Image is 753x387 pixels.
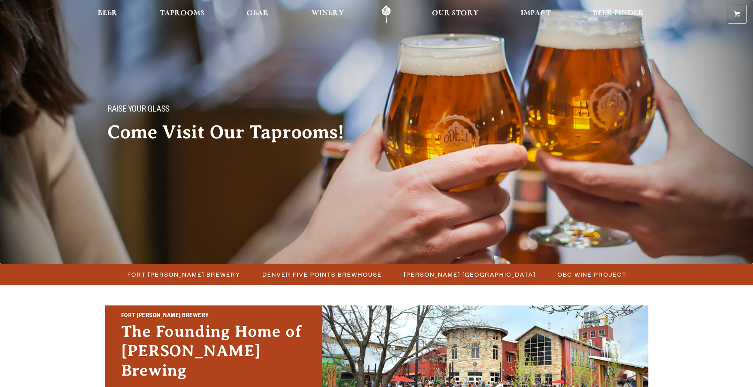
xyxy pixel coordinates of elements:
[399,269,540,280] a: [PERSON_NAME] [GEOGRAPHIC_DATA]
[521,10,551,17] span: Impact
[241,5,274,24] a: Gear
[107,105,169,116] span: Raise your glass
[121,311,306,322] h2: Fort [PERSON_NAME] Brewery
[122,269,245,280] a: Fort [PERSON_NAME] Brewery
[98,10,118,17] span: Beer
[247,10,269,17] span: Gear
[588,5,649,24] a: Beer Finder
[553,269,631,280] a: OBC Wine Project
[92,5,123,24] a: Beer
[515,5,556,24] a: Impact
[262,269,382,280] span: Denver Five Points Brewhouse
[160,10,204,17] span: Taprooms
[127,269,240,280] span: Fort [PERSON_NAME] Brewery
[154,5,210,24] a: Taprooms
[306,5,349,24] a: Winery
[257,269,386,280] a: Denver Five Points Brewhouse
[371,5,401,24] a: Odell Home
[427,5,484,24] a: Our Story
[311,10,344,17] span: Winery
[432,10,478,17] span: Our Story
[107,122,360,142] h2: Come Visit Our Taprooms!
[593,10,644,17] span: Beer Finder
[558,269,626,280] span: OBC Wine Project
[404,269,536,280] span: [PERSON_NAME] [GEOGRAPHIC_DATA]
